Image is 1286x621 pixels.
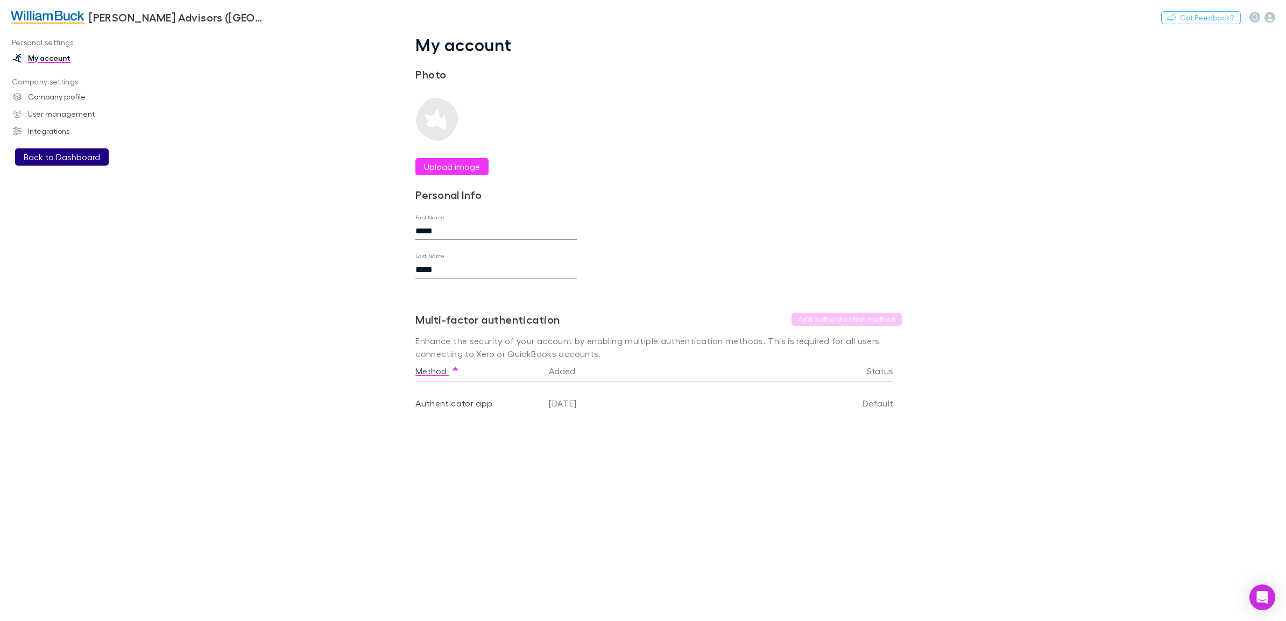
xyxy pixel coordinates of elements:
[4,4,273,30] a: [PERSON_NAME] Advisors ([GEOGRAPHIC_DATA]) Pty Ltd
[89,11,267,24] h3: [PERSON_NAME] Advisors ([GEOGRAPHIC_DATA]) Pty Ltd
[2,36,152,49] p: Personal settings
[415,68,577,81] h3: Photo
[2,123,152,140] a: Integrations
[415,158,489,175] button: Upload image
[2,105,152,123] a: User management
[15,148,109,166] button: Back to Dashboard
[424,160,480,173] label: Upload image
[415,188,577,201] h3: Personal Info
[792,313,902,326] button: Add authentication method
[11,11,84,24] img: William Buck Advisors (WA) Pty Ltd's Logo
[867,360,906,382] button: Status
[415,382,540,425] div: Authenticator app
[415,360,460,382] button: Method
[415,34,902,55] h1: My account
[1161,11,1241,24] button: Got Feedback?
[2,88,152,105] a: Company profile
[415,334,902,360] p: Enhance the security of your account by enabling multiple authentication methods. This is require...
[549,360,588,382] button: Added
[796,382,893,425] div: Default
[415,313,560,326] h3: Multi-factor authentication
[415,98,458,141] img: Preview
[2,49,152,67] a: My account
[1249,584,1275,610] div: Open Intercom Messenger
[545,382,796,425] div: [DATE]
[415,213,445,222] label: First Name
[415,252,445,260] label: Last Name
[2,75,152,89] p: Company settings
